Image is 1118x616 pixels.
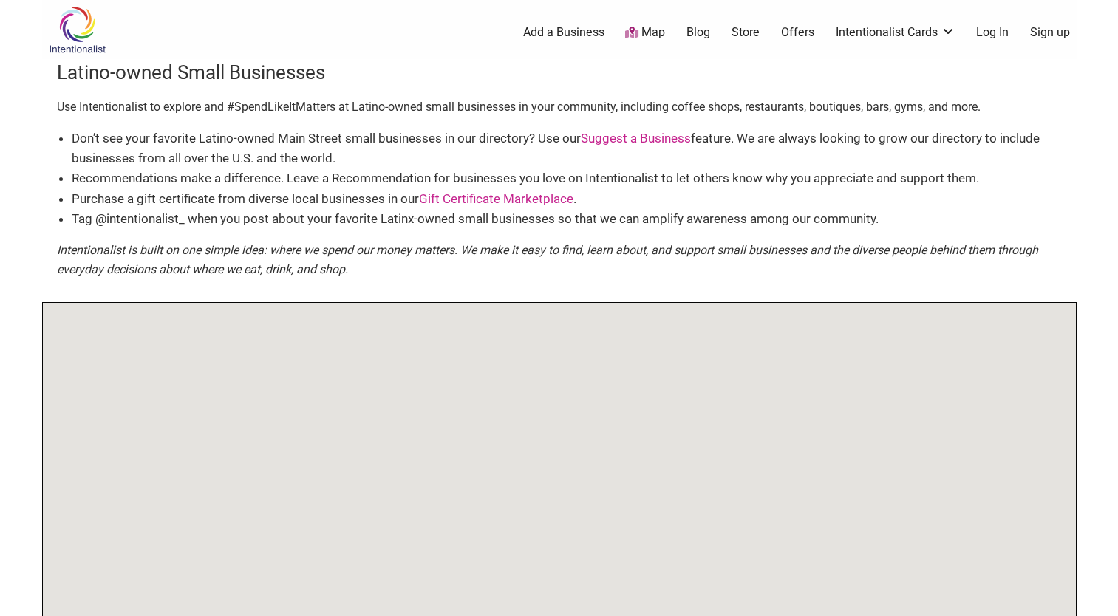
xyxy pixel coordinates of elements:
[57,97,1062,117] p: Use Intentionalist to explore and #SpendLikeItMatters at Latino-owned small businesses in your co...
[686,24,710,41] a: Blog
[523,24,604,41] a: Add a Business
[72,129,1062,168] li: Don’t see your favorite Latino-owned Main Street small businesses in our directory? Use our featu...
[72,168,1062,188] li: Recommendations make a difference. Leave a Recommendation for businesses you love on Intentionali...
[72,189,1062,209] li: Purchase a gift certificate from diverse local businesses in our .
[419,191,573,206] a: Gift Certificate Marketplace
[72,209,1062,229] li: Tag @intentionalist_ when you post about your favorite Latinx-owned small businesses so that we c...
[625,24,665,41] a: Map
[1030,24,1070,41] a: Sign up
[42,6,112,54] img: Intentionalist
[57,243,1038,276] em: Intentionalist is built on one simple idea: where we spend our money matters. We make it easy to ...
[57,59,1062,86] h3: Latino-owned Small Businesses
[976,24,1009,41] a: Log In
[732,24,760,41] a: Store
[581,131,691,146] a: Suggest a Business
[836,24,955,41] a: Intentionalist Cards
[781,24,814,41] a: Offers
